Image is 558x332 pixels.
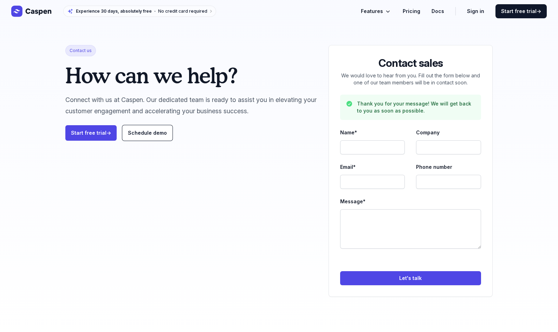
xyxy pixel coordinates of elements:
a: Experience 30 days, absolutely freeNo credit card required [63,6,216,17]
a: Start free trial [495,4,547,18]
span: Schedule demo [128,130,167,136]
a: Schedule demo [122,125,173,141]
a: Start free trial [65,125,117,141]
a: Docs [432,7,444,15]
h2: Contact sales [340,57,481,69]
label: Name* [340,128,405,137]
span: Features [361,7,383,15]
p: Thank you for your message! We will get back to you as soon as possible. [357,100,475,114]
a: Pricing [403,7,420,15]
span: → [106,130,111,136]
p: Connect with us at Caspen. Our dedicated team is ready to assist you in elevating your customer e... [65,94,317,117]
a: Sign in [467,7,484,15]
label: Message* [340,197,481,206]
label: Phone number [416,163,481,171]
button: Features [361,7,391,15]
span: No credit card required [158,8,207,14]
span: Experience 30 days, absolutely free [76,8,152,14]
h1: How can we help? [65,65,317,86]
button: Let's talk [340,271,481,285]
span: Contact us [65,45,96,56]
span: → [537,8,541,14]
label: Company [416,128,481,137]
p: We would love to hear from you. Fill out the form below and one of our team members will be in co... [340,72,481,86]
label: Email* [340,163,405,171]
span: Start free trial [501,8,541,15]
